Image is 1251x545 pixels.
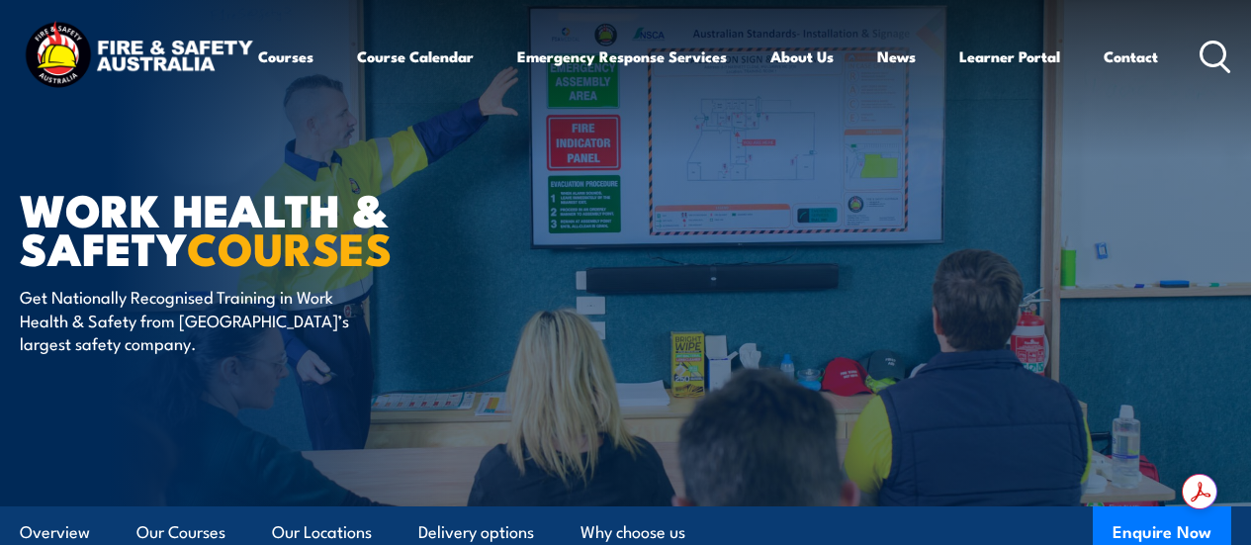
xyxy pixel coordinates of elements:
a: News [877,33,916,80]
a: Courses [258,33,313,80]
a: Emergency Response Services [517,33,727,80]
strong: COURSES [187,213,392,281]
h1: Work Health & Safety [20,189,508,266]
a: Learner Portal [959,33,1060,80]
a: Course Calendar [357,33,474,80]
a: Contact [1104,33,1158,80]
p: Get Nationally Recognised Training in Work Health & Safety from [GEOGRAPHIC_DATA]’s largest safet... [20,285,381,354]
a: About Us [770,33,834,80]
